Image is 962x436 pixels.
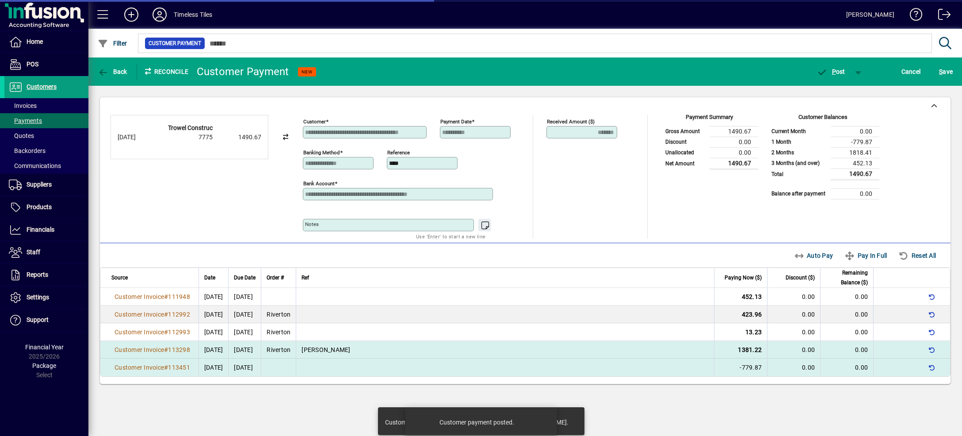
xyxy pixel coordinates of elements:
[831,188,879,199] td: 0.00
[855,329,868,336] span: 0.00
[27,271,48,278] span: Reports
[710,137,758,147] td: 0.00
[303,119,326,125] mat-label: Customer
[802,329,815,336] span: 0.00
[661,147,710,158] td: Unallocated
[661,126,710,137] td: Gross Amount
[115,346,164,353] span: Customer Invoice
[115,293,164,300] span: Customer Invoice
[855,311,868,318] span: 0.00
[846,8,894,22] div: [PERSON_NAME]
[4,196,88,218] a: Products
[302,69,313,75] span: NEW
[767,158,831,168] td: 3 Months (and over)
[832,68,836,75] span: P
[439,418,514,427] div: Customer payment posted.
[164,364,168,371] span: #
[831,147,879,158] td: 1818.41
[812,64,850,80] button: Post
[710,147,758,158] td: 0.00
[27,226,54,233] span: Financials
[9,162,61,169] span: Communications
[767,115,879,199] app-page-summary-card: Customer Balances
[204,329,223,336] span: [DATE]
[27,83,57,90] span: Customers
[4,309,88,331] a: Support
[802,311,815,318] span: 0.00
[98,68,127,75] span: Back
[931,2,951,31] a: Logout
[898,249,936,263] span: Reset All
[4,113,88,128] a: Payments
[204,273,215,283] span: Date
[168,293,190,300] span: 111948
[168,346,190,353] span: 113298
[174,8,212,22] div: Timeless Tiles
[4,219,88,241] a: Financials
[661,158,710,169] td: Net Amount
[4,174,88,196] a: Suppliers
[228,288,261,306] td: [DATE]
[199,134,213,141] span: 7775
[4,264,88,286] a: Reports
[95,64,130,80] button: Back
[937,64,955,80] button: Save
[118,133,153,142] div: [DATE]
[228,323,261,341] td: [DATE]
[831,137,879,147] td: -779.87
[117,7,145,23] button: Add
[95,35,130,51] button: Filter
[204,311,223,318] span: [DATE]
[137,65,190,79] div: Reconcile
[228,306,261,323] td: [DATE]
[98,40,127,47] span: Filter
[88,64,137,80] app-page-header-button: Back
[204,293,223,300] span: [DATE]
[32,362,56,369] span: Package
[261,306,296,323] td: Riverton
[115,311,164,318] span: Customer Invoice
[738,346,762,353] span: 1381.22
[197,65,289,79] div: Customer Payment
[742,293,762,300] span: 452.13
[111,273,128,283] span: Source
[4,143,88,158] a: Backorders
[899,64,923,80] button: Cancel
[725,273,762,283] span: Paying Now ($)
[9,132,34,139] span: Quotes
[844,249,887,263] span: Pay In Full
[217,133,261,142] div: 1490.67
[440,119,472,125] mat-label: Payment Date
[826,268,868,287] span: Remaining Balance ($)
[204,346,223,353] span: [DATE]
[831,158,879,168] td: 452.13
[4,287,88,309] a: Settings
[661,115,758,170] app-page-summary-card: Payment Summary
[817,68,845,75] span: ost
[9,147,46,154] span: Backorders
[149,39,201,48] span: Customer Payment
[145,7,174,23] button: Profile
[767,168,831,180] td: Total
[4,128,88,143] a: Quotes
[27,203,52,210] span: Products
[4,31,88,53] a: Home
[27,181,52,188] span: Suppliers
[831,126,879,137] td: 0.00
[168,329,190,336] span: 112993
[767,126,831,137] td: Current Month
[234,273,256,283] span: Due Date
[164,346,168,353] span: #
[802,364,815,371] span: 0.00
[855,346,868,353] span: 0.00
[168,124,213,131] strong: Trowel Construc
[895,248,939,264] button: Reset all
[4,158,88,173] a: Communications
[939,65,953,79] span: ave
[855,364,868,371] span: 0.00
[710,158,758,169] td: 1490.67
[296,341,714,359] td: [PERSON_NAME]
[767,137,831,147] td: 1 Month
[9,117,42,124] span: Payments
[767,147,831,158] td: 2 Months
